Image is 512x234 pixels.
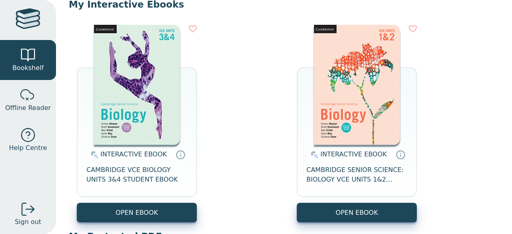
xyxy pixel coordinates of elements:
span: CAMBRIDGE VCE BIOLOGY UNITS 3&4 STUDENT EBOOK [86,165,187,184]
button: OPEN EBOOK [297,203,417,222]
span: CAMBRIDGE SENIOR SCIENCE: BIOLOGY VCE UNITS 1&2 STUDENT EBOOK [306,165,407,184]
span: Help Centre [9,143,47,153]
img: 6e390be0-4093-ea11-a992-0272d098c78b.jpg [94,25,180,145]
span: INTERACTIVE EBOOK [100,150,167,158]
img: interactive.svg [308,150,318,160]
span: Sign out [15,217,41,227]
button: OPEN EBOOK [77,203,197,222]
span: Bookshelf [12,63,44,73]
a: Interactive eBooks are accessed online via the publisher’s portal. They contain interactive resou... [176,150,185,159]
span: Offline Reader [5,103,51,113]
img: interactive.svg [88,150,98,160]
span: INTERACTIVE EBOOK [320,150,387,158]
a: Interactive eBooks are accessed online via the publisher’s portal. They contain interactive resou... [396,150,405,159]
img: c9bfab9e-4093-ea11-a992-0272d098c78b.png [314,25,400,145]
